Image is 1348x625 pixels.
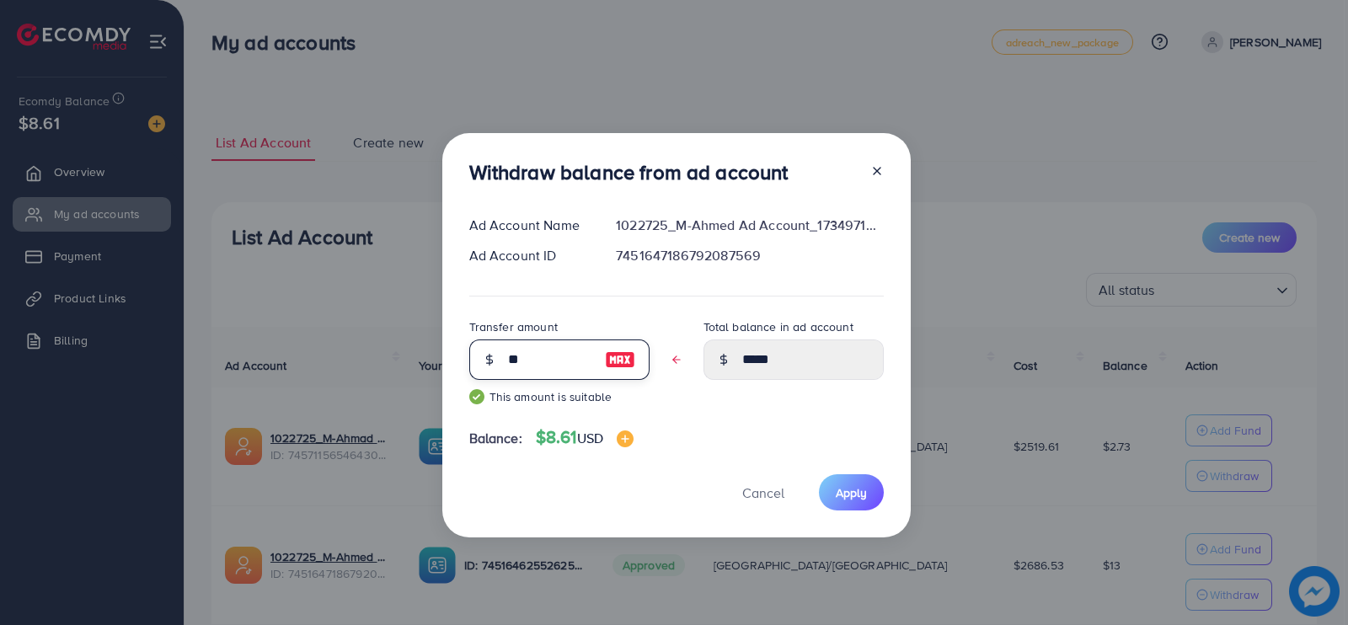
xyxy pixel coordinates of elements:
span: Balance: [469,429,522,448]
div: Ad Account Name [456,216,603,235]
h3: Withdraw balance from ad account [469,160,789,184]
span: Cancel [742,483,784,502]
div: Ad Account ID [456,246,603,265]
div: 1022725_M-Ahmed Ad Account_1734971817368 [602,216,896,235]
label: Transfer amount [469,318,558,335]
span: Apply [836,484,867,501]
img: image [605,350,635,370]
span: USD [577,429,603,447]
h4: $8.61 [536,427,634,448]
small: This amount is suitable [469,388,650,405]
button: Cancel [721,474,805,510]
img: image [617,430,634,447]
div: 7451647186792087569 [602,246,896,265]
button: Apply [819,474,884,510]
img: guide [469,389,484,404]
label: Total balance in ad account [703,318,853,335]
